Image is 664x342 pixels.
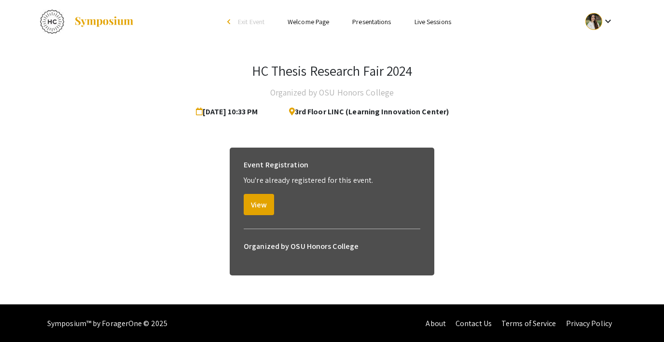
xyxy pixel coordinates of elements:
[602,15,614,27] mat-icon: Expand account dropdown
[7,299,41,335] iframe: Chat
[352,17,391,26] a: Presentations
[40,10,64,34] img: HC Thesis Research Fair 2024
[566,318,612,328] a: Privacy Policy
[244,175,420,186] p: You're already registered for this event.
[227,19,233,25] div: arrow_back_ios
[196,102,262,122] span: [DATE] 10:33 PM
[40,10,134,34] a: HC Thesis Research Fair 2024
[575,11,624,32] button: Expand account dropdown
[426,318,446,328] a: About
[281,102,449,122] span: 3rd Floor LINC (Learning Innovation Center)
[238,17,264,26] span: Exit Event
[288,17,329,26] a: Welcome Page
[74,16,134,27] img: Symposium by ForagerOne
[244,194,274,215] button: View
[270,83,394,102] h4: Organized by OSU Honors College
[252,63,413,79] h3: HC Thesis Research Fair 2024
[501,318,556,328] a: Terms of Service
[415,17,451,26] a: Live Sessions
[456,318,492,328] a: Contact Us
[244,155,308,175] h6: Event Registration
[244,237,420,256] h6: Organized by OSU Honors College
